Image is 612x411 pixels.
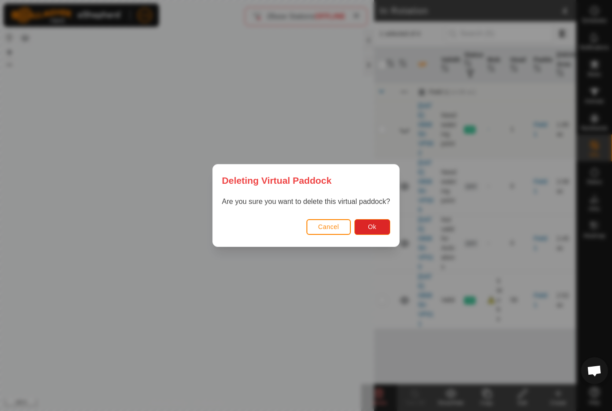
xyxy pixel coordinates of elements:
button: Ok [354,219,390,235]
button: Cancel [306,219,351,235]
span: Ok [368,223,376,230]
span: Deleting Virtual Paddock [222,173,332,187]
p: Are you sure you want to delete this virtual paddock? [222,196,390,207]
div: Open chat [581,357,608,384]
span: Cancel [318,223,339,230]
